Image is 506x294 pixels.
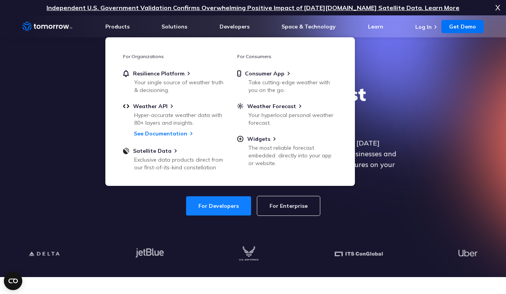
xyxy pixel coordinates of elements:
[134,130,187,137] a: See Documentation
[105,82,401,129] h1: Explore the World’s Best Weather API
[134,156,224,171] div: Exclusive data products direct from our first-of-its-kind constellation
[237,70,241,77] img: mobile.svg
[123,53,223,59] h3: For Organizations
[220,23,250,30] a: Developers
[105,23,130,30] a: Products
[441,20,484,33] a: Get Demo
[123,70,223,92] a: Resilience PlatformYour single source of weather truth & decisioning.
[237,135,337,165] a: WidgetsThe most reliable forecast embedded directly into your app or website.
[245,70,285,77] span: Consumer App
[415,23,432,30] a: Log In
[186,196,251,215] a: For Developers
[237,103,243,110] img: sun.svg
[248,79,338,94] div: Take cutting-edge weather with you on the go.
[123,70,129,77] img: bell.svg
[237,70,337,92] a: Consumer AppTake cutting-edge weather with you on the go.
[248,111,338,127] div: Your hyperlocal personal weather forecast.
[281,23,336,30] a: Space & Technology
[237,53,337,59] h3: For Consumers
[123,147,129,154] img: satellite-data-menu.png
[105,138,401,181] p: Get reliable and precise weather data through our free API. Count on [DATE][DOMAIN_NAME] for quic...
[161,23,187,30] a: Solutions
[134,79,224,94] div: Your single source of weather truth & decisioning.
[248,144,338,167] div: The most reliable forecast embedded directly into your app or website.
[133,70,185,77] span: Resilience Platform
[123,147,223,170] a: Satellite DataExclusive data products direct from our first-of-its-kind constellation
[247,103,296,110] span: Weather Forecast
[257,196,320,215] a: For Enterprise
[123,103,223,125] a: Weather APIHyper-accurate weather data with 80+ layers and insights.
[237,103,337,125] a: Weather ForecastYour hyperlocal personal weather forecast.
[47,4,459,12] a: Independent U.S. Government Validation Confirms Overwhelming Positive Impact of [DATE][DOMAIN_NAM...
[134,111,224,127] div: Hyper-accurate weather data with 80+ layers and insights.
[22,21,72,32] a: Home link
[123,103,129,110] img: api.svg
[133,147,171,154] span: Satellite Data
[237,135,243,142] img: plus-circle.svg
[133,103,168,110] span: Weather API
[247,135,270,142] span: Widgets
[368,23,383,30] a: Learn
[4,272,22,290] button: Open CMP widget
